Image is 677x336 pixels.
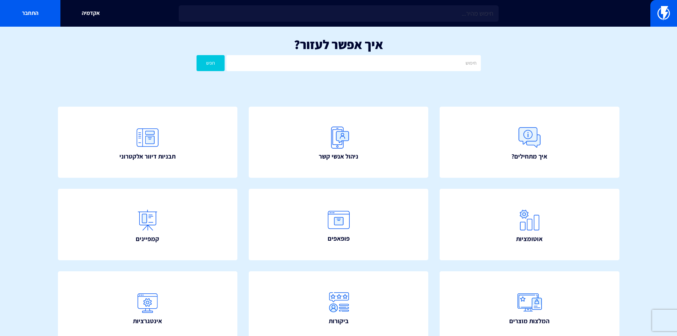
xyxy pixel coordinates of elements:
[58,107,238,178] a: תבניות דיוור אלקטרוני
[249,189,429,260] a: פופאפים
[133,316,162,326] span: אינטגרציות
[226,55,480,71] input: חיפוש
[509,316,549,326] span: המלצות מוצרים
[11,37,666,52] h1: איך אפשר לעזור?
[136,234,159,244] span: קמפיינים
[511,152,547,161] span: איך מתחילים?
[440,189,619,260] a: אוטומציות
[197,55,225,71] button: חפש
[319,152,358,161] span: ניהול אנשי קשר
[249,107,429,178] a: ניהול אנשי קשר
[440,107,619,178] a: איך מתחילים?
[58,189,238,260] a: קמפיינים
[516,234,543,244] span: אוטומציות
[329,316,349,326] span: ביקורות
[179,5,499,22] input: חיפוש מהיר...
[119,152,176,161] span: תבניות דיוור אלקטרוני
[328,234,350,243] span: פופאפים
